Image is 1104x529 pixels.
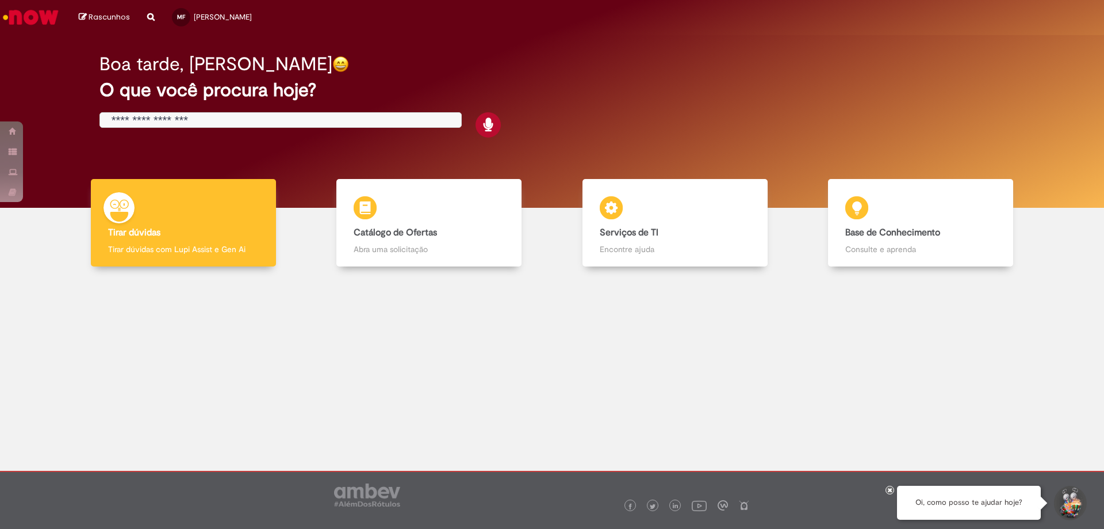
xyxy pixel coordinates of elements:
[600,227,658,238] b: Serviços de TI
[99,54,332,74] h2: Boa tarde, [PERSON_NAME]
[600,243,750,255] p: Encontre ajuda
[845,227,940,238] b: Base de Conhecimento
[739,500,749,511] img: logo_footer_naosei.png
[194,12,252,22] span: [PERSON_NAME]
[354,243,504,255] p: Abra uma solicitação
[108,227,160,238] b: Tirar dúvidas
[673,503,678,510] img: logo_footer_linkedin.png
[627,504,633,509] img: logo_footer_facebook.png
[1052,486,1087,520] button: Iniciar Conversa de Suporte
[552,179,798,267] a: Serviços de TI Encontre ajuda
[334,484,400,507] img: logo_footer_ambev_rotulo_gray.png
[108,243,259,255] p: Tirar dúvidas com Lupi Assist e Gen Ai
[60,179,306,267] a: Tirar dúvidas Tirar dúvidas com Lupi Assist e Gen Ai
[99,80,1005,100] h2: O que você procura hoje?
[897,486,1041,520] div: Oi, como posso te ajudar hoje?
[845,243,996,255] p: Consulte e aprenda
[798,179,1044,267] a: Base de Conhecimento Consulte e aprenda
[89,12,130,22] span: Rascunhos
[332,56,349,73] img: happy-face.png
[177,13,185,21] span: MF
[718,500,728,511] img: logo_footer_workplace.png
[306,179,553,267] a: Catálogo de Ofertas Abra uma solicitação
[354,227,437,238] b: Catálogo de Ofertas
[650,504,655,509] img: logo_footer_twitter.png
[1,6,60,29] img: ServiceNow
[692,498,707,513] img: logo_footer_youtube.png
[79,12,130,23] a: Rascunhos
